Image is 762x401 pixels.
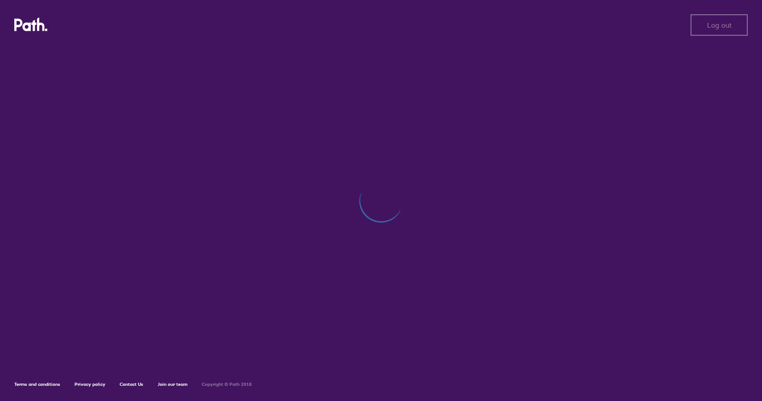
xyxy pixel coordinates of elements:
[202,382,252,387] h6: Copyright © Path 2018
[691,14,748,36] button: Log out
[120,381,143,387] a: Contact Us
[158,381,187,387] a: Join our team
[707,21,732,29] span: Log out
[75,381,105,387] a: Privacy policy
[14,381,60,387] a: Terms and conditions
